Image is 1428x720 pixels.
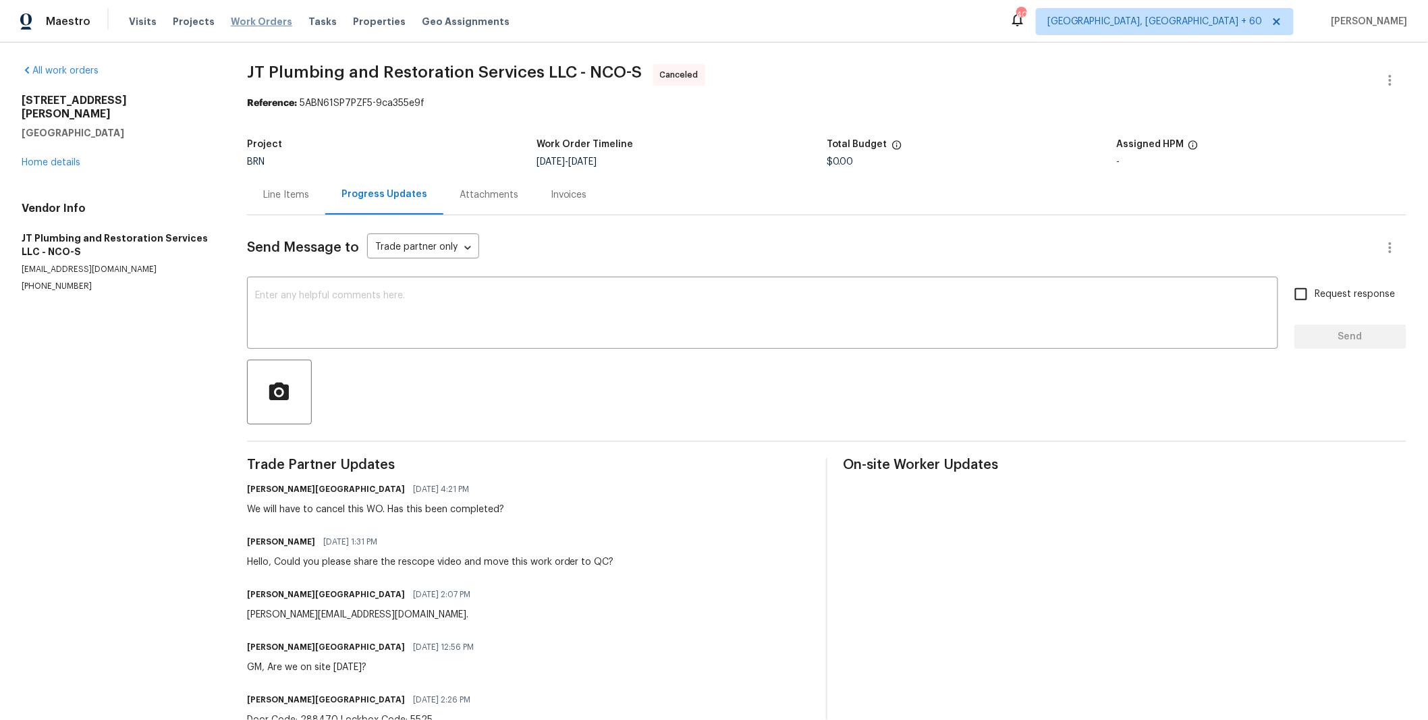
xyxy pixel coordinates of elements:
[323,535,377,549] span: [DATE] 1:31 PM
[22,281,215,292] p: [PHONE_NUMBER]
[129,15,157,28] span: Visits
[22,202,215,215] h4: Vendor Info
[22,126,215,140] h5: [GEOGRAPHIC_DATA]
[1315,287,1396,302] span: Request response
[1047,15,1263,28] span: [GEOGRAPHIC_DATA], [GEOGRAPHIC_DATA] + 60
[247,140,282,149] h5: Project
[413,693,470,707] span: [DATE] 2:26 PM
[247,661,482,674] div: GM, Are we on site [DATE]?
[844,458,1406,472] span: On-site Worker Updates
[247,503,504,516] div: We will have to cancel this WO. Has this been completed?
[22,66,99,76] a: All work orders
[22,158,80,167] a: Home details
[247,482,405,496] h6: [PERSON_NAME][GEOGRAPHIC_DATA]
[367,237,479,259] div: Trade partner only
[1326,15,1408,28] span: [PERSON_NAME]
[460,188,518,202] div: Attachments
[308,17,337,26] span: Tasks
[263,188,309,202] div: Line Items
[413,588,470,601] span: [DATE] 2:07 PM
[891,140,902,157] span: The total cost of line items that have been proposed by Opendoor. This sum includes line items th...
[660,68,704,82] span: Canceled
[247,241,359,254] span: Send Message to
[247,608,478,621] div: [PERSON_NAME][EMAIL_ADDRESS][DOMAIN_NAME].
[827,157,854,167] span: $0.00
[22,231,215,258] h5: JT Plumbing and Restoration Services LLC - NCO-S
[247,96,1406,110] div: 5ABN61SP7PZF5-9ca355e9f
[231,15,292,28] span: Work Orders
[551,188,587,202] div: Invoices
[341,188,427,201] div: Progress Updates
[22,264,215,275] p: [EMAIL_ADDRESS][DOMAIN_NAME]
[247,640,405,654] h6: [PERSON_NAME][GEOGRAPHIC_DATA]
[537,157,597,167] span: -
[537,157,565,167] span: [DATE]
[247,535,315,549] h6: [PERSON_NAME]
[247,588,405,601] h6: [PERSON_NAME][GEOGRAPHIC_DATA]
[353,15,406,28] span: Properties
[568,157,597,167] span: [DATE]
[1116,157,1406,167] div: -
[422,15,510,28] span: Geo Assignments
[247,99,297,108] b: Reference:
[537,140,633,149] h5: Work Order Timeline
[247,157,265,167] span: BRN
[1116,140,1184,149] h5: Assigned HPM
[827,140,887,149] h5: Total Budget
[413,640,474,654] span: [DATE] 12:56 PM
[413,482,469,496] span: [DATE] 4:21 PM
[1188,140,1199,157] span: The hpm assigned to this work order.
[247,693,405,707] h6: [PERSON_NAME][GEOGRAPHIC_DATA]
[22,94,215,121] h2: [STREET_ADDRESS][PERSON_NAME]
[46,15,90,28] span: Maestro
[173,15,215,28] span: Projects
[1016,8,1026,22] div: 407
[247,64,642,80] span: JT Plumbing and Restoration Services LLC - NCO-S
[247,458,810,472] span: Trade Partner Updates
[247,555,614,569] div: Hello, Could you please share the rescope video and move this work order to QC?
